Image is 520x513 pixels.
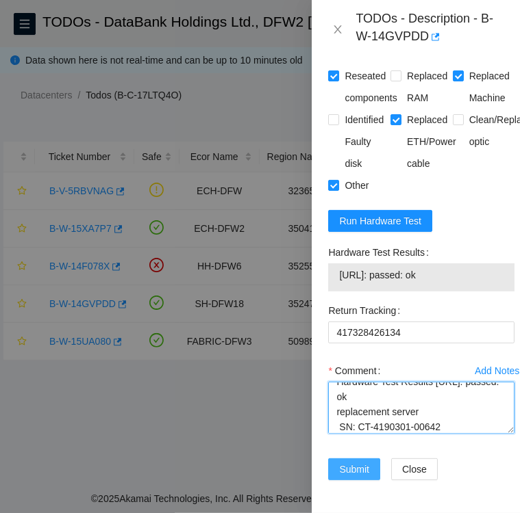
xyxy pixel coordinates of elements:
[464,65,515,109] span: Replaced Machine
[339,462,369,477] span: Submit
[332,24,343,35] span: close
[401,109,462,174] span: Replaced ETH/Power cable
[328,458,380,480] button: Submit
[356,11,504,48] div: TODOs - Description - B-W-14GVPDD
[339,109,391,174] span: Identified Faulty disk
[328,210,432,232] button: Run Hardware Test
[328,23,347,36] button: Close
[328,241,434,263] label: Hardware Test Results
[328,360,386,382] label: Comment
[328,382,515,434] textarea: Comment
[339,267,504,282] span: [URL]: passed: ok
[475,366,519,376] div: Add Notes
[328,321,515,343] input: Return Tracking
[339,213,421,228] span: Run Hardware Test
[339,65,402,109] span: Reseated components
[474,360,520,382] button: Add Notes
[328,300,406,321] label: Return Tracking
[391,458,438,480] button: Close
[339,174,374,196] span: Other
[402,462,427,477] span: Close
[401,65,453,109] span: Replaced RAM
